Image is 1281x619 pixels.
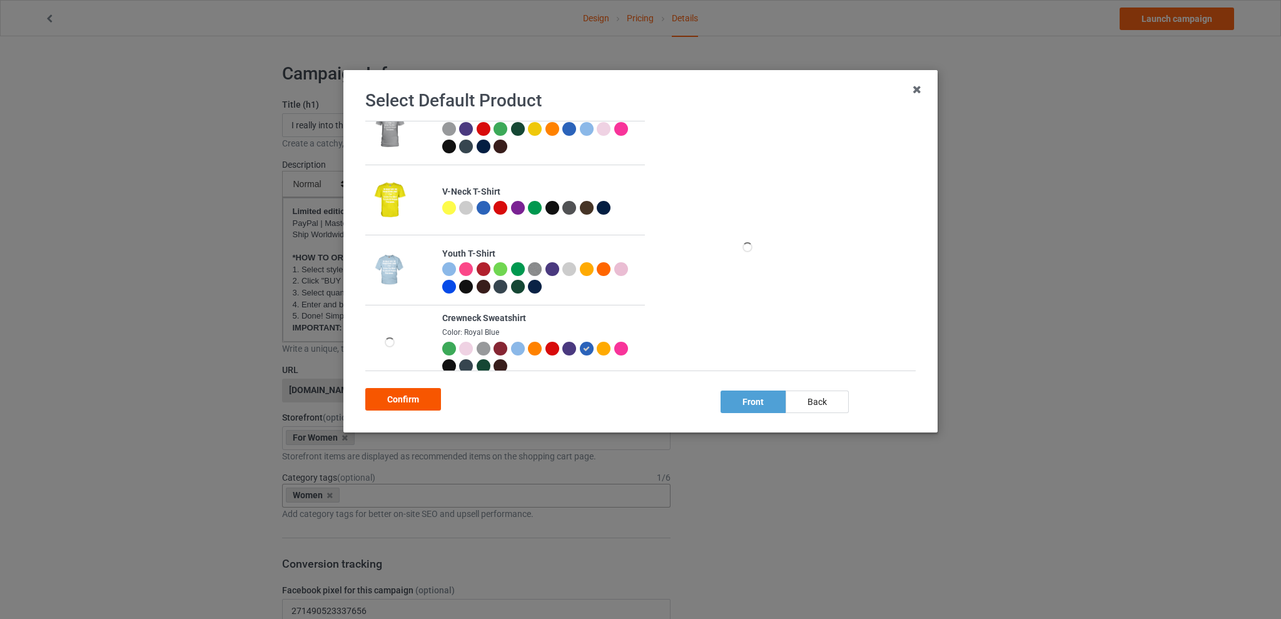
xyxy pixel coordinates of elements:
div: V-Neck T-Shirt [442,186,638,198]
h1: Select Default Product [365,90,916,112]
div: front [721,391,786,413]
div: Crewneck Sweatshirt [442,312,638,325]
img: heather_texture.png [528,262,542,276]
div: Confirm [365,388,441,411]
div: Color: Royal Blue [442,327,638,338]
div: Youth T-Shirt [442,248,638,260]
div: back [786,391,849,413]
